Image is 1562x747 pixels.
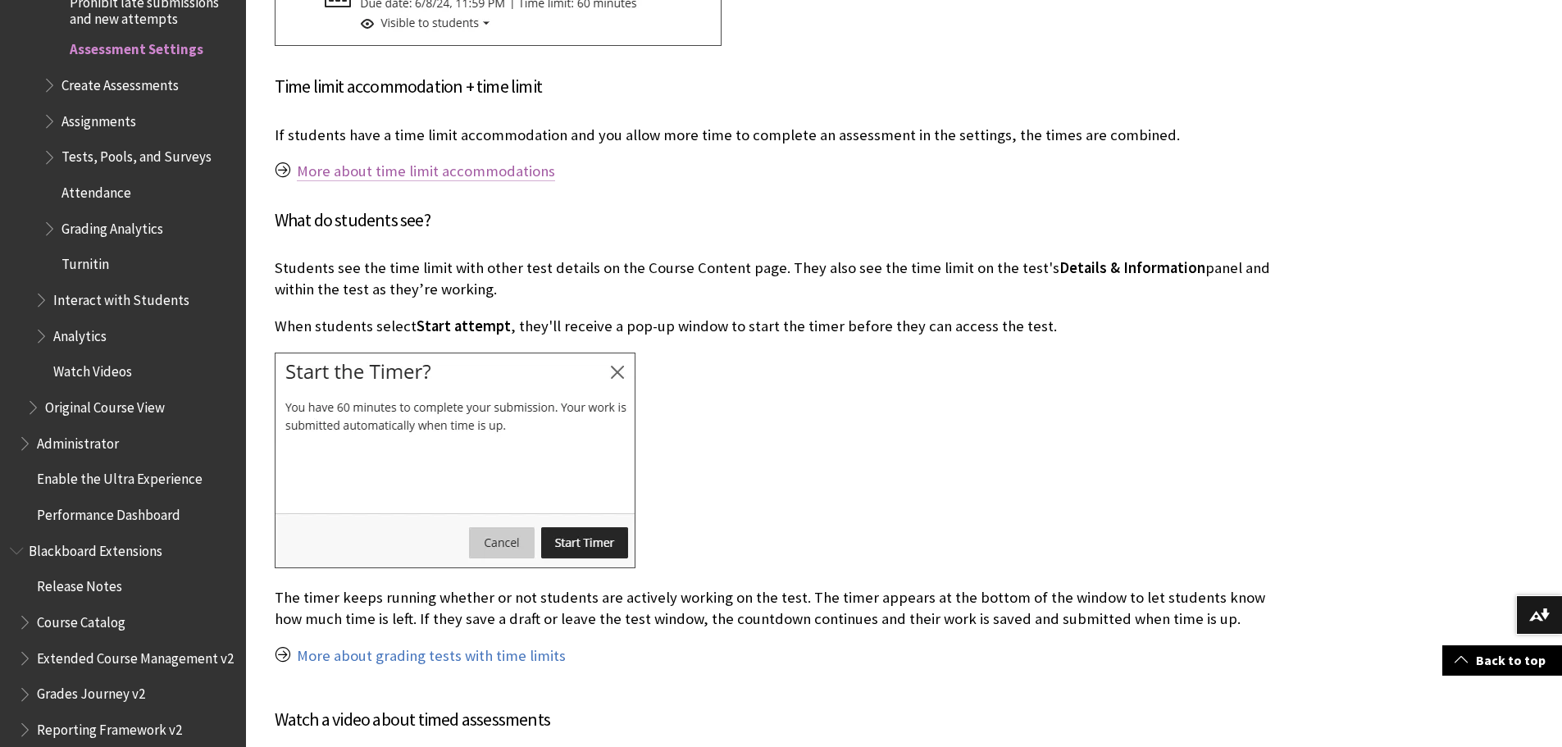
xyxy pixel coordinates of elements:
[61,107,136,130] span: Assignments
[53,358,132,380] span: Watch Videos
[1442,645,1562,676] a: Back to top
[37,430,119,452] span: Administrator
[37,681,145,703] span: Grades Journey v2
[61,143,212,166] span: Tests, Pools, and Surveys
[37,573,122,595] span: Release Notes
[297,162,555,181] a: More about time limit accommodations
[275,125,1291,146] p: If students have a time limit accommodation and you allow more time to complete an assessment in ...
[61,251,109,273] span: Turnitin
[275,257,1291,300] p: Students see the time limit with other test details on the Course Content page. They also see the...
[53,286,189,308] span: Interact with Students
[275,587,1291,630] p: The timer keeps running whether or not students are actively working on the test. The timer appea...
[275,706,1291,733] h4: Watch a video about timed assessments
[61,71,179,93] span: Create Assessments
[417,317,511,335] span: Start attempt
[275,353,635,568] img: Pop-up that appears when a student begins a timed assessment, asking if the student would like to...
[70,36,203,58] span: Assessment Settings
[29,537,162,559] span: Blackboard Extensions
[275,207,1291,234] h4: What do students see?
[61,179,131,201] span: Attendance
[61,215,163,237] span: Grading Analytics
[45,394,165,416] span: Original Course View
[37,608,125,631] span: Course Catalog
[37,645,234,667] span: Extended Course Management v2
[53,322,107,344] span: Analytics
[297,646,566,666] a: More about grading tests with time limits
[37,716,182,738] span: Reporting Framework v2
[275,316,1291,337] p: When students select , they'll receive a pop-up window to start the timer before they can access ...
[1059,258,1205,277] span: Details & Information
[37,466,203,488] span: Enable the Ultra Experience
[37,501,180,523] span: Performance Dashboard
[275,73,1291,100] h4: Time limit accommodation + time limit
